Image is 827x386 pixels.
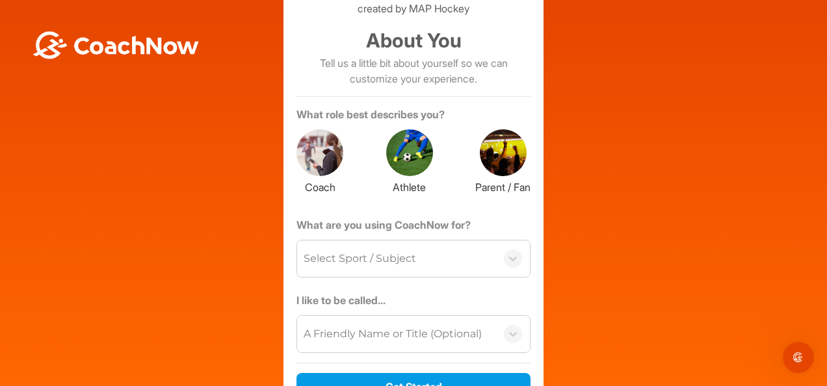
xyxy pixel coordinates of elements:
div: Select Sport / Subject [304,251,416,266]
p: created by MAP Hockey [296,1,531,16]
label: Coach [296,176,343,195]
div: A Friendly Name or Title (Optional) [304,326,482,342]
label: What role best describes you? [296,107,531,127]
h1: About You [296,26,531,55]
label: What are you using CoachNow for? [296,217,531,238]
label: Parent / Fan [475,176,531,195]
iframe: Intercom live chat [783,342,814,373]
label: I like to be called... [296,292,531,313]
img: BwLJSsUCoWCh5upNqxVrqldRgqLPVwmV24tXu5FoVAoFEpwwqQ3VIfuoInZCoVCoTD4vwADAC3ZFMkVEQFDAAAAAElFTkSuQmCC [31,31,200,59]
label: Athlete [386,176,433,195]
p: Tell us a little bit about yourself so we can customize your experience. [296,55,531,86]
